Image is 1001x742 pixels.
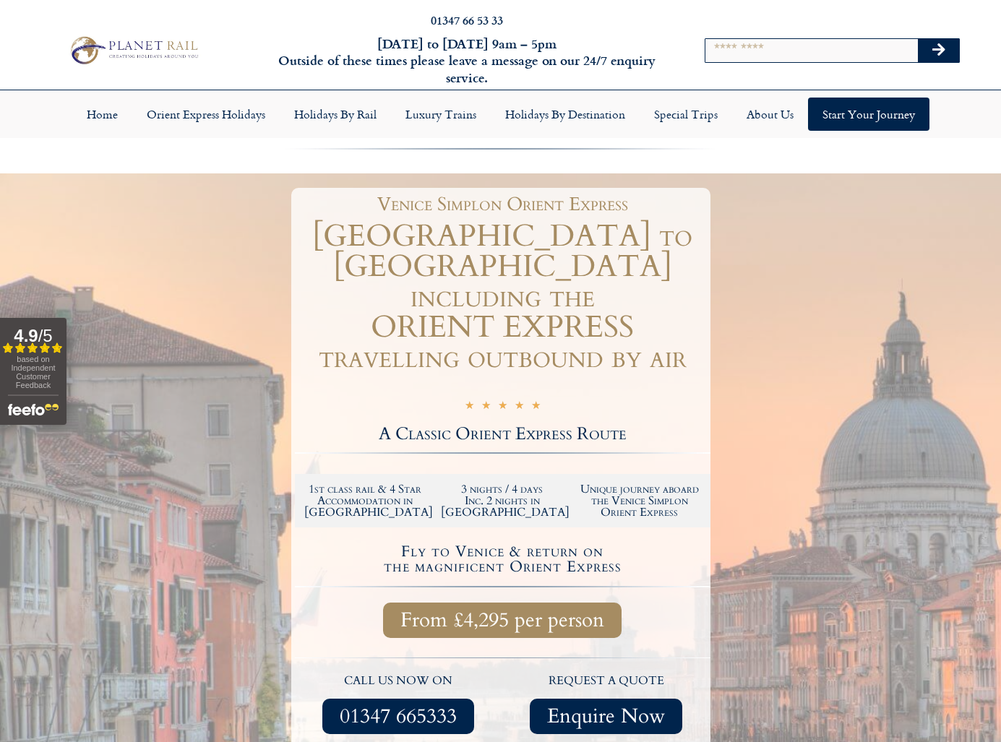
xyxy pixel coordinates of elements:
[72,98,132,131] a: Home
[547,707,665,725] span: Enquire Now
[302,672,496,691] p: call us now on
[322,699,474,734] a: 01347 665333
[491,98,640,131] a: Holidays by Destination
[578,483,701,518] h2: Unique journey aboard the Venice Simplon Orient Express
[530,699,682,734] a: Enquire Now
[441,483,564,518] h2: 3 nights / 4 days Inc. 2 nights in [GEOGRAPHIC_DATA]
[918,39,960,62] button: Search
[732,98,808,131] a: About Us
[531,399,541,415] i: ★
[465,397,541,415] div: 5/5
[7,98,994,131] nav: Menu
[295,426,710,443] h2: A Classic Orient Express Route
[295,221,710,373] h1: [GEOGRAPHIC_DATA] to [GEOGRAPHIC_DATA] including the ORIENT EXPRESS travelling outbound by air
[340,707,457,725] span: 01347 665333
[498,399,507,415] i: ★
[297,544,708,574] h4: Fly to Venice & return on the magnificent Orient Express
[280,98,391,131] a: Holidays by Rail
[481,399,491,415] i: ★
[270,35,663,86] h6: [DATE] to [DATE] 9am – 5pm Outside of these times please leave a message on our 24/7 enquiry serv...
[132,98,280,131] a: Orient Express Holidays
[383,603,622,638] a: From £4,295 per person
[302,195,703,214] h1: Venice Simplon Orient Express
[304,483,427,518] h2: 1st class rail & 4 Star Accommodation in [GEOGRAPHIC_DATA]
[431,12,503,28] a: 01347 66 53 33
[640,98,732,131] a: Special Trips
[65,33,202,66] img: Planet Rail Train Holidays Logo
[400,611,604,629] span: From £4,295 per person
[510,672,703,691] p: request a quote
[391,98,491,131] a: Luxury Trains
[515,399,524,415] i: ★
[808,98,929,131] a: Start your Journey
[465,399,474,415] i: ★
